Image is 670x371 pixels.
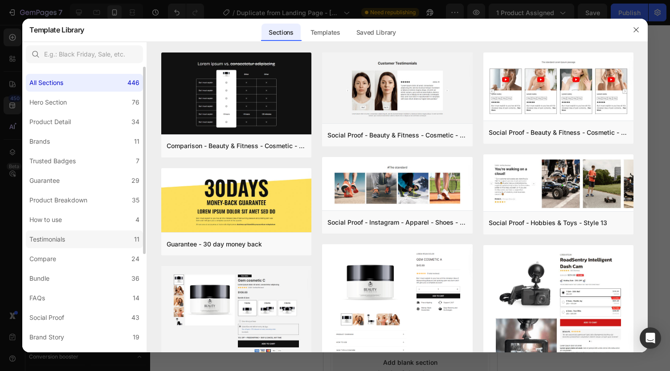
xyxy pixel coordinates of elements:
img: c19.png [161,52,311,136]
div: Guarantee [29,175,60,186]
div: Brands [29,136,50,147]
div: Bundle [29,273,49,284]
div: Hero Section [29,97,67,108]
div: Choose templates [60,272,114,282]
div: Brand Story [29,332,64,343]
div: Return & Exchange [52,97,122,107]
div: 22 [131,351,139,362]
div: Saved Library [349,24,403,41]
div: 29 [131,175,139,186]
div: 76 [132,97,139,108]
div: Social Proof - Beauty & Fitness - Cosmetic - Style 16 [327,130,467,141]
div: 43 [131,312,139,323]
div: Guarantee - 30 day money back [167,239,262,250]
a: Delivery Information [47,79,127,92]
div: Product Detail [29,117,71,127]
div: 446 [127,77,139,88]
div: Add blank section [60,333,114,342]
div: 24 [131,254,139,264]
img: image_demo.jpg [60,6,113,19]
div: Social Proof - Beauty & Fitness - Cosmetic - Style 8 [489,127,628,138]
div: Social Proof - Instagram - Apparel - Shoes - Style 30 [327,217,467,228]
img: g30.png [161,168,311,234]
span: then drag & drop elements [53,344,119,352]
input: E.g.: Black Friday, Sale, etc. [26,45,143,63]
div: Open Intercom Messenger [640,327,661,349]
div: FAQs [29,293,45,303]
a: Return & Exchange [47,96,127,109]
img: gempages_582387411045057497-3bdca4ed-c4f7-4fe2-9549-df57d56d1d6b.png [116,209,136,221]
div: 4 [135,214,139,225]
div: Product List [29,351,65,362]
a: Contact Us [47,113,127,126]
div: 19 [133,332,139,343]
p: 4.8/5 [1,8,52,22]
span: from URL or image [62,314,110,322]
img: gempages_582387411045057497-d6ffe8b4-8b17-4951-99e5-bd063336928d.png [93,209,113,221]
img: gempages_582387411045057497-31ac2553-2666-41c8-a21a-2ee26e5c4987.png [70,209,90,221]
div: How to use [29,214,62,225]
div: Drop element here [69,192,116,199]
div: Product Breakdown [29,195,87,206]
span: Add section [8,252,50,262]
a: FAQ [47,62,127,75]
div: Delivery Information [50,81,123,90]
img: sp16.png [322,52,472,125]
div: Contact Us [67,114,107,124]
div: Comparison - Beauty & Fitness - Cosmetic - Ingredients - Style 19 [167,141,306,151]
div: Social Proof [29,312,64,323]
div: 7 [136,156,139,166]
div: Trusted Badges [29,156,76,166]
img: gempages_582387411045057497-53a70513-50c1-4c53-9cad-221df8ac57f6.png [25,209,45,221]
div: 34 [131,117,139,127]
div: 11 [134,234,139,245]
h2: Template Library [29,18,84,41]
div: All Sections [29,77,63,88]
div: Social Proof - Hobbies & Toys - Style 13 [489,218,607,228]
span: inspired by CRO experts [56,283,117,291]
div: Compare [29,254,56,264]
div: Generate layout [64,302,110,312]
div: FAQ [79,64,95,73]
div: 36 [131,273,139,284]
div: Sections [261,24,300,41]
div: Templates [303,24,347,41]
img: sp30.png [322,157,472,212]
img: sp8.png [483,52,633,122]
div: 14 [133,293,139,303]
div: 11 [134,136,139,147]
img: gempages_582387411045057497-0d67c1eb-3cba-45af-8f67-c9d6ad400f59.png [48,209,68,221]
div: 35 [132,195,139,206]
div: Testimonials [29,234,65,245]
img: sp13.png [483,154,633,213]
